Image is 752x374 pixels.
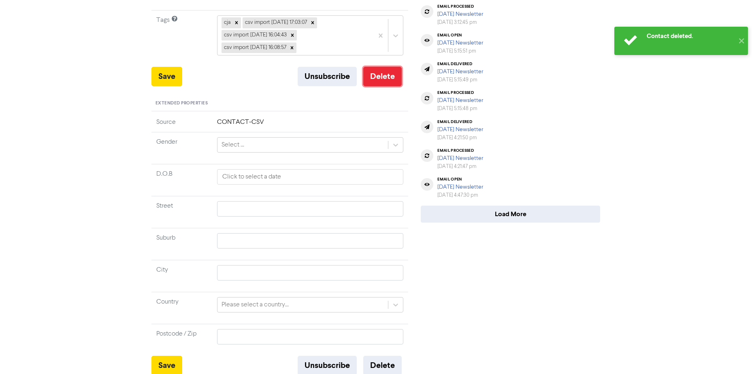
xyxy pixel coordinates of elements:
[421,206,600,223] button: Load More
[437,11,484,17] a: [DATE] Newsletter
[151,132,212,164] td: Gender
[437,19,484,26] div: [DATE] 3:12:45 pm
[437,127,484,132] a: [DATE] Newsletter
[298,67,357,86] button: Unsubscribe
[151,11,212,67] td: Tags
[437,69,484,74] a: [DATE] Newsletter
[437,76,484,84] div: [DATE] 5:15:49 pm
[151,67,182,86] button: Save
[151,96,409,111] div: Extended Properties
[212,117,409,132] td: CONTACT-CSV
[437,40,484,46] a: [DATE] Newsletter
[437,90,484,95] div: email processed
[437,184,484,190] a: [DATE] Newsletter
[217,169,404,185] input: Click to select a date
[222,30,288,40] div: csv import [DATE] 16:04:43
[151,117,212,132] td: Source
[222,300,289,310] div: Please select a country...
[437,134,484,142] div: [DATE] 4:21:50 pm
[437,148,484,153] div: email processed
[151,196,212,228] td: Street
[222,42,288,53] div: csv import [DATE] 16:08:57
[437,163,484,170] div: [DATE] 4:21:47 pm
[363,67,402,86] button: Delete
[437,4,484,9] div: email processed
[437,191,484,199] div: [DATE] 4:47:30 pm
[151,228,212,260] td: Suburb
[437,105,484,113] div: [DATE] 5:15:48 pm
[647,32,734,40] div: Contact deleted.
[437,177,484,182] div: email open
[243,17,308,28] div: csv import [DATE] 17:03:07
[151,292,212,324] td: Country
[222,17,232,28] div: cja
[437,47,484,55] div: [DATE] 5:15:51 pm
[437,155,484,161] a: [DATE] Newsletter
[151,324,212,356] td: Postcode / Zip
[437,62,484,66] div: email delivered
[437,33,484,38] div: email open
[222,140,244,150] div: Select ...
[151,260,212,292] td: City
[712,335,752,374] iframe: Chat Widget
[437,119,484,124] div: email delivered
[151,164,212,196] td: D.O.B
[437,98,484,103] a: [DATE] Newsletter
